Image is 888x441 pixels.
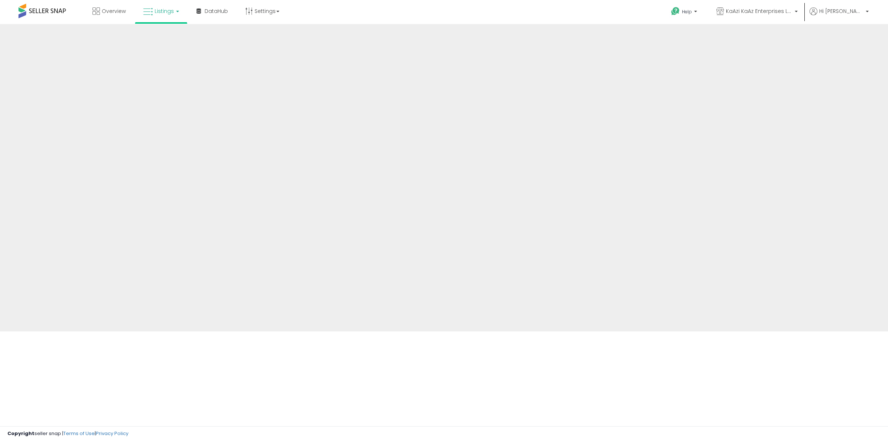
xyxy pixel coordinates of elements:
a: Hi [PERSON_NAME] [810,7,869,24]
span: Hi [PERSON_NAME] [819,7,864,15]
a: Help [665,1,704,24]
span: DataHub [205,7,228,15]
span: KaAzi KaAz Enterprises LLC [726,7,793,15]
span: Overview [102,7,126,15]
i: Get Help [671,7,680,16]
span: Listings [155,7,174,15]
span: Help [682,9,692,15]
